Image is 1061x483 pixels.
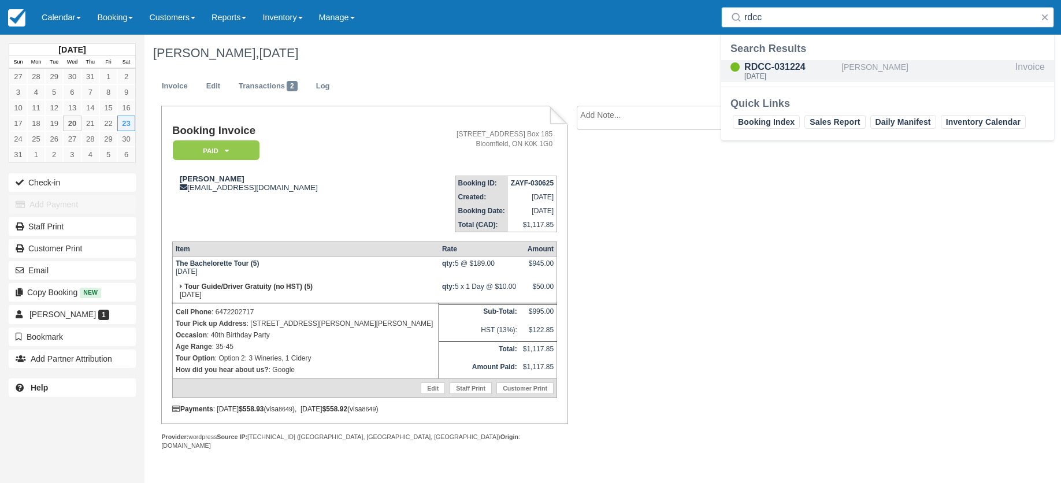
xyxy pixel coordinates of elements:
div: [DATE] [744,73,837,80]
button: Bookmark [9,328,136,346]
a: Customer Print [9,239,136,258]
a: 31 [81,69,99,84]
div: Search Results [730,42,1045,55]
button: Add Partner Attribution [9,350,136,368]
td: $1,117.85 [508,218,557,232]
strong: The Bachelorette Tour (5) [176,259,259,267]
td: 5 x 1 Day @ $10.00 [439,280,520,303]
span: [PERSON_NAME] [29,310,96,319]
strong: qty [442,259,455,267]
strong: $558.93 [239,405,264,413]
a: 4 [27,84,45,100]
th: Booking Date: [455,204,508,218]
strong: qty [442,283,455,291]
p: : Google [176,364,436,376]
a: 7 [81,84,99,100]
a: 25 [27,131,45,147]
div: Quick Links [730,96,1045,110]
th: Sub-Total: [439,304,520,322]
a: Help [9,378,136,397]
th: Sat [117,56,135,69]
a: 1 [27,147,45,162]
a: Customer Print [496,382,554,394]
div: [EMAIL_ADDRESS][DOMAIN_NAME] [172,174,396,192]
a: 20 [63,116,81,131]
th: Created: [455,190,508,204]
th: Fri [99,56,117,69]
a: Transactions2 [230,75,306,98]
a: 11 [27,100,45,116]
a: 29 [99,131,117,147]
td: $1,117.85 [520,360,557,378]
a: 28 [81,131,99,147]
a: 30 [63,69,81,84]
a: Sales Report [804,115,865,129]
a: Daily Manifest [870,115,936,129]
a: [PERSON_NAME] 1 [9,305,136,324]
strong: [PERSON_NAME] [180,174,244,183]
th: Rate [439,242,520,257]
strong: Tour Option [176,354,215,362]
a: Edit [198,75,229,98]
img: checkfront-main-nav-mini-logo.png [8,9,25,27]
td: 5 @ $189.00 [439,257,520,280]
strong: Occasion [176,331,207,339]
a: 23 [117,116,135,131]
a: 5 [99,147,117,162]
a: 8 [99,84,117,100]
strong: $558.92 [322,405,347,413]
a: 22 [99,116,117,131]
a: 18 [27,116,45,131]
a: 9 [117,84,135,100]
div: RDCC-031224 [744,60,837,74]
th: Total (CAD): [455,218,508,232]
a: 17 [9,116,27,131]
a: 13 [63,100,81,116]
a: 3 [9,84,27,100]
td: $122.85 [520,323,557,341]
th: Amount Paid: [439,360,520,378]
a: RDCC-031224[DATE][PERSON_NAME]Invoice [721,60,1054,82]
td: $1,117.85 [520,341,557,360]
a: Staff Print [9,217,136,236]
h1: Booking Invoice [172,125,396,137]
p: : 40th Birthday Party [176,329,436,341]
th: Tue [45,56,63,69]
td: [DATE] [172,257,439,280]
th: Mon [27,56,45,69]
th: Booking ID: [455,176,508,191]
a: 19 [45,116,63,131]
a: 1 [99,69,117,84]
td: [DATE] [172,280,439,303]
strong: Cell Phone [176,308,212,316]
strong: ZAYF-030625 [511,179,554,187]
a: 5 [45,84,63,100]
strong: Payments [172,405,213,413]
strong: Source IP: [217,433,247,440]
a: 16 [117,100,135,116]
th: Total: [439,341,520,360]
h1: [PERSON_NAME], [153,46,932,60]
strong: Provider: [161,433,188,440]
a: 27 [9,69,27,84]
th: Sun [9,56,27,69]
a: 6 [63,84,81,100]
div: : [DATE] (visa ), [DATE] (visa ) [172,405,557,413]
strong: Age Range [176,343,212,351]
small: 8649 [362,406,376,413]
div: Invoice [1015,60,1045,82]
div: wordpress [TECHNICAL_ID] ([GEOGRAPHIC_DATA], [GEOGRAPHIC_DATA], [GEOGRAPHIC_DATA]) : [DOMAIN_NAME] [161,433,567,450]
strong: [DATE] [58,45,86,54]
a: 4 [81,147,99,162]
small: 8649 [279,406,292,413]
td: [DATE] [508,190,557,204]
strong: Tour Pick up Address [176,319,247,328]
address: [STREET_ADDRESS] Box 185 Bloomfield, ON K0K 1G0 [400,129,552,149]
a: Edit [421,382,445,394]
a: 26 [45,131,63,147]
button: Copy Booking New [9,283,136,302]
button: Email [9,261,136,280]
span: 1 [98,310,109,320]
span: 2 [287,81,298,91]
p: : [STREET_ADDRESS][PERSON_NAME][PERSON_NAME] [176,318,436,329]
